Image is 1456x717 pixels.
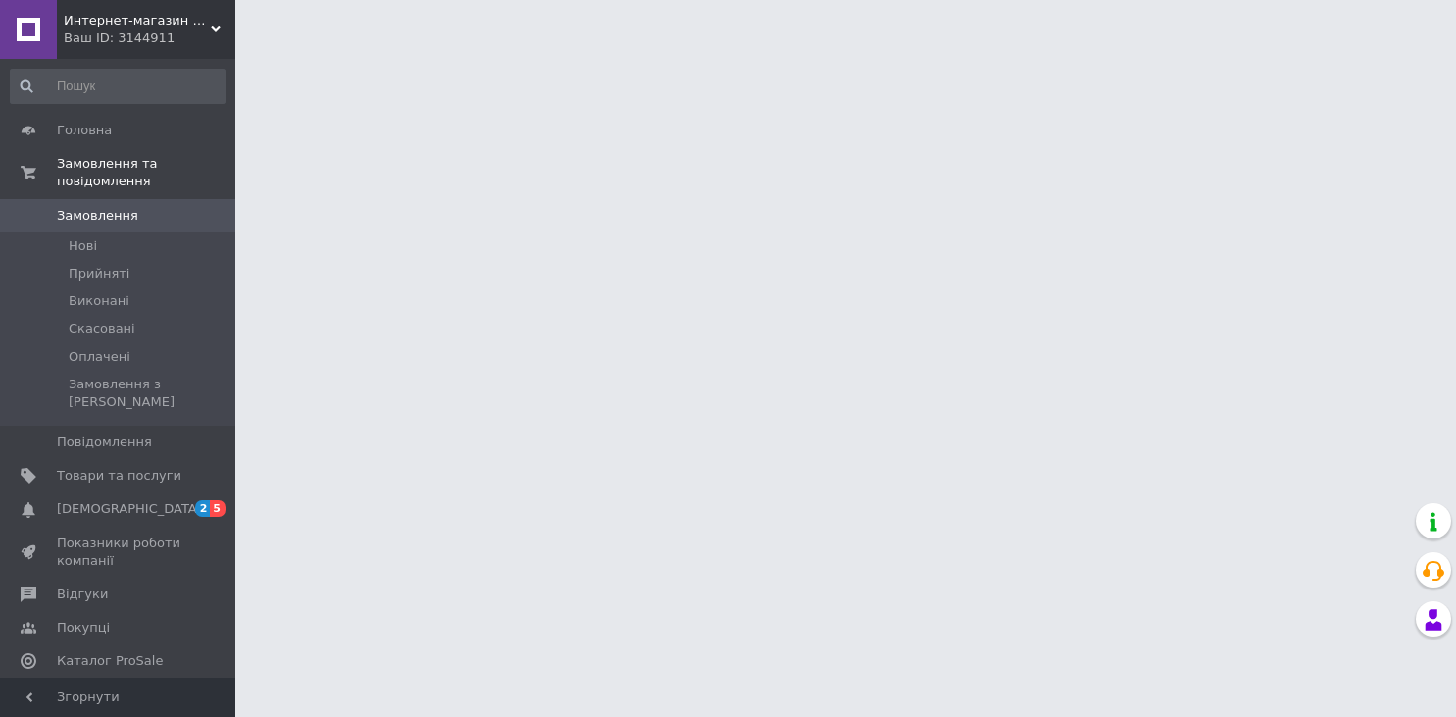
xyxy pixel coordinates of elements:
span: 5 [210,500,226,517]
span: Замовлення [57,207,138,225]
span: Відгуки [57,586,108,603]
div: Ваш ID: 3144911 [64,29,235,47]
span: Замовлення з [PERSON_NAME] [69,376,224,411]
span: Интернет-магазин "Vieru Kitchen" [64,12,211,29]
span: Головна [57,122,112,139]
span: Каталог ProSale [57,652,163,670]
span: Прийняті [69,265,129,282]
span: [DEMOGRAPHIC_DATA] [57,500,202,518]
span: Показники роботи компанії [57,535,181,570]
input: Пошук [10,69,226,104]
span: Скасовані [69,320,135,337]
span: Оплачені [69,348,130,366]
span: Нові [69,237,97,255]
span: Виконані [69,292,129,310]
span: Покупці [57,619,110,637]
span: 2 [195,500,211,517]
span: Товари та послуги [57,467,181,485]
span: Замовлення та повідомлення [57,155,235,190]
span: Повідомлення [57,434,152,451]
